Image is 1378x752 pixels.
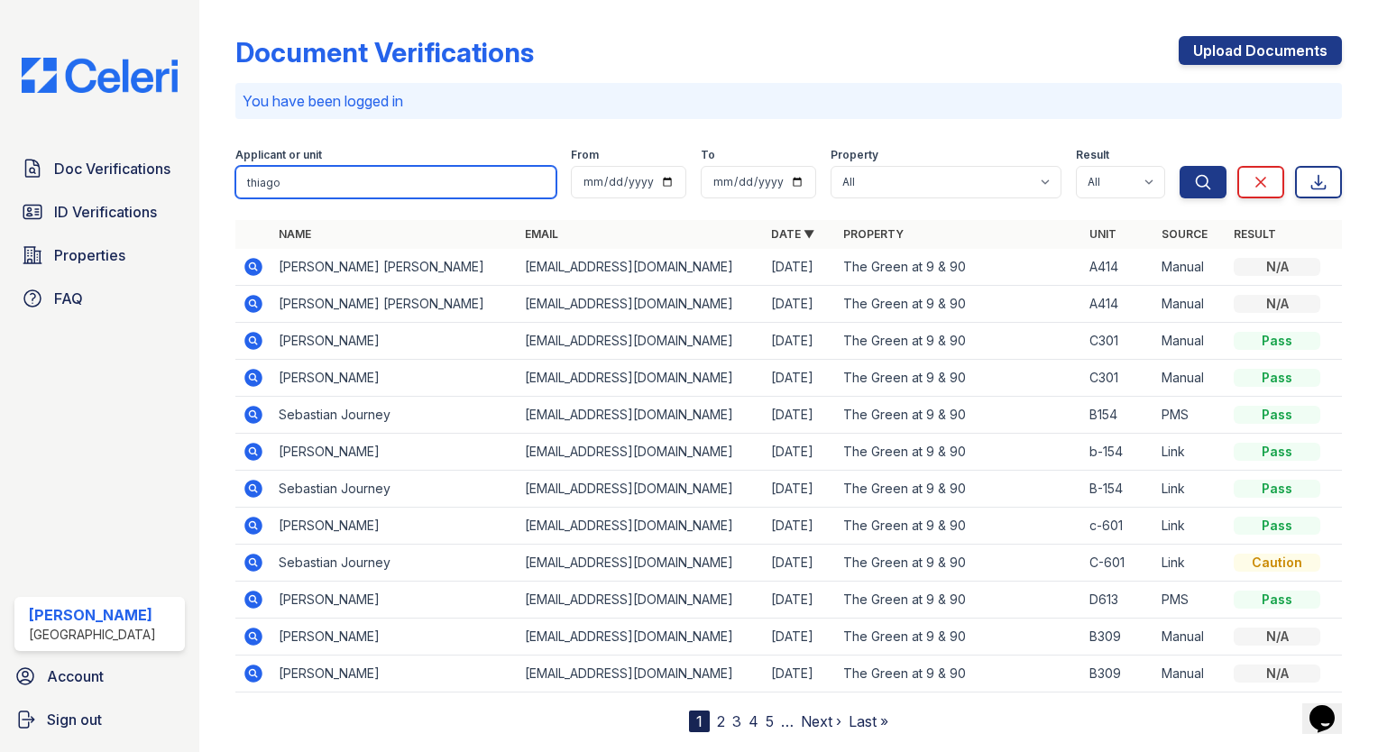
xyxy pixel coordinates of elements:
td: [DATE] [764,249,836,286]
td: C301 [1082,323,1154,360]
td: The Green at 9 & 90 [836,508,1082,545]
td: [EMAIL_ADDRESS][DOMAIN_NAME] [518,619,764,656]
td: The Green at 9 & 90 [836,397,1082,434]
div: Pass [1234,332,1320,350]
div: Pass [1234,406,1320,424]
img: CE_Logo_Blue-a8612792a0a2168367f1c8372b55b34899dd931a85d93a1a3d3e32e68fde9ad4.png [7,58,192,93]
td: B-154 [1082,471,1154,508]
a: Email [525,227,558,241]
div: 1 [689,711,710,732]
td: [EMAIL_ADDRESS][DOMAIN_NAME] [518,323,764,360]
div: Pass [1234,369,1320,387]
td: The Green at 9 & 90 [836,656,1082,692]
td: The Green at 9 & 90 [836,323,1082,360]
div: Pass [1234,480,1320,498]
td: C301 [1082,360,1154,397]
td: [EMAIL_ADDRESS][DOMAIN_NAME] [518,397,764,434]
div: [GEOGRAPHIC_DATA] [29,626,156,644]
a: 2 [717,712,725,730]
td: [DATE] [764,545,836,582]
td: [EMAIL_ADDRESS][DOMAIN_NAME] [518,434,764,471]
td: c-601 [1082,508,1154,545]
span: Sign out [47,709,102,730]
td: Link [1154,434,1226,471]
td: [EMAIL_ADDRESS][DOMAIN_NAME] [518,656,764,692]
td: Manual [1154,249,1226,286]
a: Upload Documents [1179,36,1342,65]
label: Property [831,148,878,162]
td: [DATE] [764,397,836,434]
td: B309 [1082,619,1154,656]
span: … [781,711,794,732]
td: PMS [1154,397,1226,434]
a: ID Verifications [14,194,185,230]
td: [EMAIL_ADDRESS][DOMAIN_NAME] [518,471,764,508]
td: [PERSON_NAME] [PERSON_NAME] [271,249,518,286]
a: Last » [849,712,888,730]
a: Doc Verifications [14,151,185,187]
td: A414 [1082,286,1154,323]
td: [EMAIL_ADDRESS][DOMAIN_NAME] [518,286,764,323]
td: Manual [1154,323,1226,360]
td: [PERSON_NAME] [271,508,518,545]
span: FAQ [54,288,83,309]
td: [DATE] [764,508,836,545]
td: The Green at 9 & 90 [836,286,1082,323]
span: Doc Verifications [54,158,170,179]
a: FAQ [14,280,185,316]
a: Unit [1089,227,1116,241]
td: [EMAIL_ADDRESS][DOMAIN_NAME] [518,545,764,582]
td: [PERSON_NAME] [271,619,518,656]
a: Result [1234,227,1276,241]
a: Name [279,227,311,241]
a: Sign out [7,702,192,738]
td: [EMAIL_ADDRESS][DOMAIN_NAME] [518,249,764,286]
td: Manual [1154,286,1226,323]
div: Pass [1234,517,1320,535]
td: [DATE] [764,286,836,323]
a: Source [1162,227,1208,241]
label: Result [1076,148,1109,162]
td: The Green at 9 & 90 [836,545,1082,582]
td: [PERSON_NAME] [271,360,518,397]
div: [PERSON_NAME] [29,604,156,626]
a: Property [843,227,904,241]
a: Date ▼ [771,227,814,241]
input: Search by name, email, or unit number [235,166,556,198]
td: [PERSON_NAME] [271,582,518,619]
div: N/A [1234,665,1320,683]
td: [PERSON_NAME] [271,434,518,471]
td: [DATE] [764,434,836,471]
div: N/A [1234,628,1320,646]
td: The Green at 9 & 90 [836,582,1082,619]
td: [DATE] [764,360,836,397]
td: B154 [1082,397,1154,434]
div: Pass [1234,591,1320,609]
label: Applicant or unit [235,148,322,162]
td: [PERSON_NAME] [PERSON_NAME] [271,286,518,323]
td: [DATE] [764,656,836,692]
td: [DATE] [764,471,836,508]
td: Sebastian Journey [271,471,518,508]
td: Link [1154,471,1226,508]
div: N/A [1234,295,1320,313]
span: Account [47,665,104,687]
td: B309 [1082,656,1154,692]
a: Next › [801,712,841,730]
label: From [571,148,599,162]
td: [EMAIL_ADDRESS][DOMAIN_NAME] [518,582,764,619]
a: Properties [14,237,185,273]
td: Manual [1154,619,1226,656]
div: Pass [1234,443,1320,461]
td: A414 [1082,249,1154,286]
td: The Green at 9 & 90 [836,619,1082,656]
td: [DATE] [764,619,836,656]
td: [EMAIL_ADDRESS][DOMAIN_NAME] [518,508,764,545]
div: Caution [1234,554,1320,572]
iframe: chat widget [1302,680,1360,734]
span: Properties [54,244,125,266]
td: The Green at 9 & 90 [836,249,1082,286]
a: 5 [766,712,774,730]
td: [PERSON_NAME] [271,323,518,360]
